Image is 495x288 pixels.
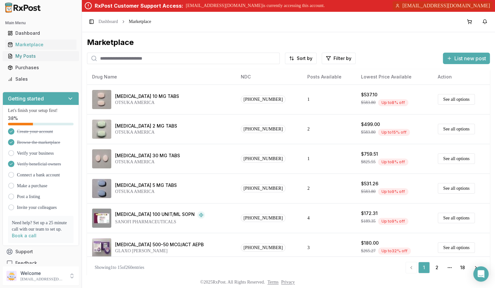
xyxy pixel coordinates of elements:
a: See all options [438,213,475,223]
span: $825.55 [361,159,376,165]
div: OTSUKA AMERICA [115,188,177,195]
span: [PHONE_NUMBER] [241,214,286,222]
button: Sort by [285,53,317,64]
div: $172.31 [361,210,378,217]
button: Feedback [3,257,79,269]
a: Sales [5,73,76,85]
a: 1 [418,262,430,273]
button: Sales [3,74,79,84]
span: [PHONE_NUMBER] [241,125,286,133]
span: [PHONE_NUMBER] [241,184,286,192]
div: $537.10 [361,92,377,98]
div: Showing 1 to 15 of 260 entries [95,264,144,271]
span: [PHONE_NUMBER] [241,244,286,252]
a: Terms [267,280,279,284]
img: Advair Diskus 500-50 MCG/ACT AEPB [92,238,111,257]
span: Verify beneficial owners [17,161,61,167]
td: 1 [302,144,356,174]
span: $265.27 [361,248,376,254]
p: Need help? Set up a 25 minute call with our team to set up. [12,220,70,233]
div: $759.51 [361,151,378,157]
a: Make a purchase [17,183,47,189]
img: RxPost Logo [3,3,43,13]
button: List new post [443,53,490,64]
a: See all options [438,153,475,164]
div: OTSUKA AMERICA [115,100,179,106]
p: Welcome [20,270,65,277]
div: OTSUKA AMERICA [115,129,177,136]
span: [EMAIL_ADDRESS][DOMAIN_NAME] [402,2,490,10]
a: 2 [431,262,443,273]
img: Abilify 10 MG TABS [92,90,111,109]
a: Privacy [281,280,295,284]
div: GLAXO [PERSON_NAME] [115,248,204,254]
span: Sort by [297,55,312,62]
td: 1 [302,85,356,114]
a: See all options [438,124,475,134]
span: [PHONE_NUMBER] [241,155,286,163]
div: $499.00 [361,121,380,128]
div: Marketplace [8,41,74,48]
span: Create your account [17,129,53,135]
div: Up to 9 % off [378,188,408,195]
span: Filter by [334,55,351,62]
td: 2 [302,174,356,203]
div: Marketplace [87,37,490,48]
div: SANOFI PHARMACEUTICALS [115,219,205,225]
img: Admelog SoloStar 100 UNIT/ML SOPN [92,209,111,228]
a: Connect a bank account [17,172,60,178]
th: Drug Name [87,69,236,85]
span: $189.35 [361,218,376,225]
a: Dashboard [98,18,118,25]
div: RxPost Customer Support Access: [95,2,183,10]
button: Dashboard [3,28,79,38]
a: See all options [438,183,475,194]
button: My Posts [3,51,79,61]
span: $583.80 [361,100,376,106]
a: Verify your business [17,150,54,157]
div: OTSUKA AMERICA [115,159,180,165]
div: $531.26 [361,181,378,187]
img: Abilify 30 MG TABS [92,149,111,168]
span: $583.80 [361,129,376,136]
th: NDC [236,69,302,85]
p: [EMAIL_ADDRESS][DOMAIN_NAME] [20,277,65,282]
button: Marketplace [3,40,79,50]
div: Up to 32 % off [378,247,411,255]
div: [MEDICAL_DATA] 100 UNIT/ML SOPN [115,211,195,219]
a: My Posts [5,50,76,62]
th: Action [433,69,490,85]
a: Purchases [5,62,76,73]
img: User avatar [6,271,17,281]
div: Sales [8,76,74,82]
img: Abilify 2 MG TABS [92,120,111,139]
img: Abilify 5 MG TABS [92,179,111,198]
p: [EMAIL_ADDRESS][DOMAIN_NAME] is currently accessing this account. [186,3,325,9]
h2: Main Menu [5,20,76,26]
button: Support [3,246,79,257]
td: 4 [302,203,356,233]
div: My Posts [8,53,74,59]
div: Purchases [8,64,74,71]
span: List new post [454,55,486,62]
div: Open Intercom Messenger [473,266,489,282]
td: 2 [302,114,356,144]
div: [MEDICAL_DATA] 2 MG TABS [115,123,177,129]
div: [MEDICAL_DATA] 10 MG TABS [115,93,179,100]
p: Let's finish your setup first! [8,107,74,114]
a: Go to next page [469,262,482,273]
div: Up to 15 % off [378,129,410,136]
span: Feedback [15,260,37,266]
span: Browse the marketplace [17,139,60,146]
div: [MEDICAL_DATA] 5 MG TABS [115,182,177,188]
span: [PHONE_NUMBER] [241,95,286,103]
a: Book a call [12,233,36,238]
div: Up to 8 % off [378,159,408,166]
a: See all options [438,242,475,253]
span: $583.80 [361,188,376,195]
a: See all options [438,94,475,105]
div: Up to 9 % off [378,218,408,225]
th: Posts Available [302,69,356,85]
a: 18 [457,262,468,273]
td: 3 [302,233,356,262]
